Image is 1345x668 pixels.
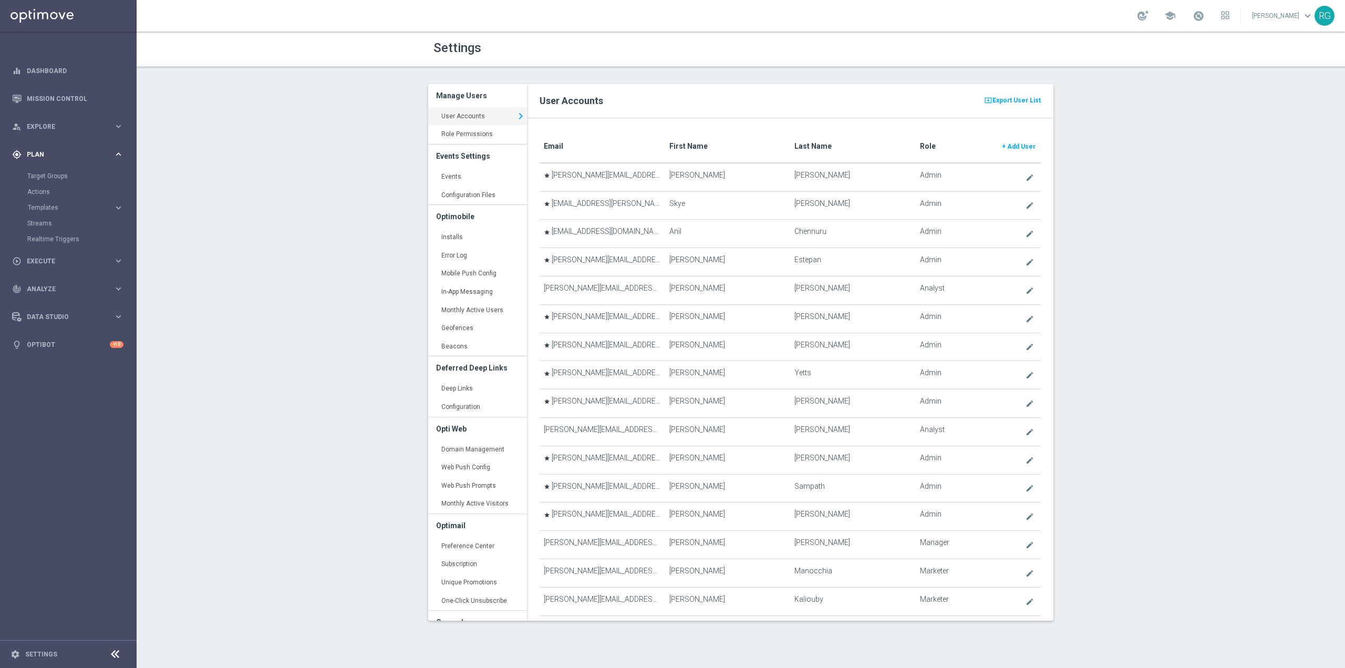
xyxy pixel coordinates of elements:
[428,537,527,556] a: Preference Center
[920,567,949,575] span: Marketer
[12,67,124,75] div: equalizer Dashboard
[12,95,124,103] div: Mission Control
[665,531,790,559] td: [PERSON_NAME]
[428,107,527,126] a: User Accounts
[1026,598,1034,606] i: create
[544,512,550,518] i: star
[1315,6,1334,26] div: RG
[12,257,124,265] div: play_circle_outline Execute keyboard_arrow_right
[665,502,790,531] td: [PERSON_NAME]
[544,172,550,179] i: star
[1026,541,1034,549] i: create
[12,122,124,131] div: person_search Explore keyboard_arrow_right
[27,331,110,358] a: Optibot
[665,304,790,333] td: [PERSON_NAME]
[1026,230,1034,238] i: create
[11,650,20,659] i: settings
[436,84,519,107] h3: Manage Users
[12,313,124,321] button: Data Studio keyboard_arrow_right
[540,333,665,361] td: [PERSON_NAME][EMAIL_ADDRESS][PERSON_NAME][PERSON_NAME][DOMAIN_NAME]
[540,276,665,304] td: [PERSON_NAME][EMAIL_ADDRESS][PERSON_NAME][PERSON_NAME][DOMAIN_NAME]
[920,227,941,236] span: Admin
[12,256,22,266] i: play_circle_outline
[428,264,527,283] a: Mobile Push Config
[514,108,527,124] i: keyboard_arrow_right
[920,454,941,463] span: Admin
[27,57,123,85] a: Dashboard
[790,248,915,276] td: Estepan
[428,592,527,611] a: One-Click Unsubscribe
[540,446,665,474] td: [PERSON_NAME][EMAIL_ADDRESS][PERSON_NAME][PERSON_NAME][DOMAIN_NAME]
[428,495,527,513] a: Monthly Active Visitors
[428,125,527,144] a: Role Permissions
[113,121,123,131] i: keyboard_arrow_right
[544,229,550,235] i: star
[790,559,915,587] td: Manocchia
[27,235,109,243] a: Realtime Triggers
[428,573,527,592] a: Unique Promotions
[1026,173,1034,182] i: create
[428,319,527,338] a: Geofences
[436,611,519,634] h3: General
[1026,258,1034,266] i: create
[540,559,665,587] td: [PERSON_NAME][EMAIL_ADDRESS][PERSON_NAME][PERSON_NAME][DOMAIN_NAME]
[665,163,790,191] td: [PERSON_NAME]
[544,257,550,263] i: star
[665,446,790,474] td: [PERSON_NAME]
[790,220,915,248] td: Chennuru
[669,142,708,150] translate: First Name
[1251,8,1315,24] a: [PERSON_NAME]keyboard_arrow_down
[12,150,124,159] button: gps_fixed Plan keyboard_arrow_right
[665,615,790,644] td: [PERSON_NAME]
[12,340,22,350] i: lightbulb
[1026,343,1034,351] i: create
[665,276,790,304] td: [PERSON_NAME]
[540,502,665,531] td: [PERSON_NAME][EMAIL_ADDRESS][PERSON_NAME][PERSON_NAME][DOMAIN_NAME]
[433,40,733,56] h1: Settings
[27,286,113,292] span: Analyze
[25,651,57,657] a: Settings
[12,341,124,349] button: lightbulb Optibot +10
[665,474,790,502] td: [PERSON_NAME]
[28,204,113,211] div: Templates
[110,341,123,348] div: +10
[790,502,915,531] td: [PERSON_NAME]
[436,145,519,168] h3: Events Settings
[27,258,113,264] span: Execute
[27,124,113,130] span: Explore
[794,142,832,150] translate: Last Name
[790,276,915,304] td: [PERSON_NAME]
[12,57,123,85] div: Dashboard
[790,615,915,644] td: [PERSON_NAME]
[920,368,941,377] span: Admin
[113,312,123,322] i: keyboard_arrow_right
[540,304,665,333] td: [PERSON_NAME][EMAIL_ADDRESS][PERSON_NAME][PERSON_NAME][DOMAIN_NAME]
[436,514,519,537] h3: Optimail
[540,474,665,502] td: [PERSON_NAME][EMAIL_ADDRESS][PERSON_NAME][PERSON_NAME][DOMAIN_NAME]
[1007,143,1036,150] span: Add User
[12,150,22,159] i: gps_fixed
[27,184,136,200] div: Actions
[920,510,941,519] span: Admin
[12,122,113,131] div: Explore
[27,203,124,212] button: Templates keyboard_arrow_right
[920,538,949,547] span: Manager
[992,94,1041,107] span: Export User List
[544,342,550,348] i: star
[540,163,665,191] td: [PERSON_NAME][EMAIL_ADDRESS][PERSON_NAME][PERSON_NAME][DOMAIN_NAME]
[428,555,527,574] a: Subscription
[544,455,550,461] i: star
[428,246,527,265] a: Error Log
[665,361,790,389] td: [PERSON_NAME]
[790,531,915,559] td: [PERSON_NAME]
[27,188,109,196] a: Actions
[920,142,936,150] translate: Role
[540,95,1041,107] h2: User Accounts
[1026,428,1034,436] i: create
[665,220,790,248] td: Anil
[27,151,113,158] span: Plan
[113,256,123,266] i: keyboard_arrow_right
[665,248,790,276] td: [PERSON_NAME]
[790,417,915,446] td: [PERSON_NAME]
